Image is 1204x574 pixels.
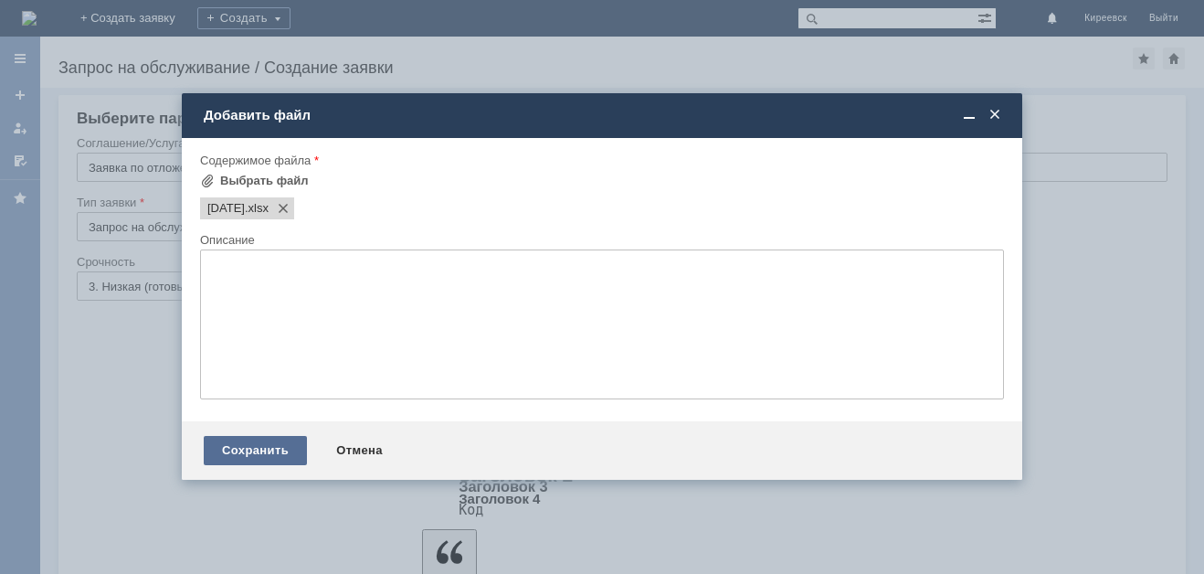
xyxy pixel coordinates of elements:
[200,234,1000,246] div: Описание
[245,201,269,216] span: 20.08.2025.xlsx
[200,154,1000,166] div: Содержимое файла
[7,7,267,37] div: Добрый вечер. прошу удалить отложенные чеки от [DATE]
[960,107,978,123] span: Свернуть (Ctrl + M)
[986,107,1004,123] span: Закрыть
[204,107,1004,123] div: Добавить файл
[220,174,309,188] div: Выбрать файл
[207,201,245,216] span: 20.08.2025.xlsx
